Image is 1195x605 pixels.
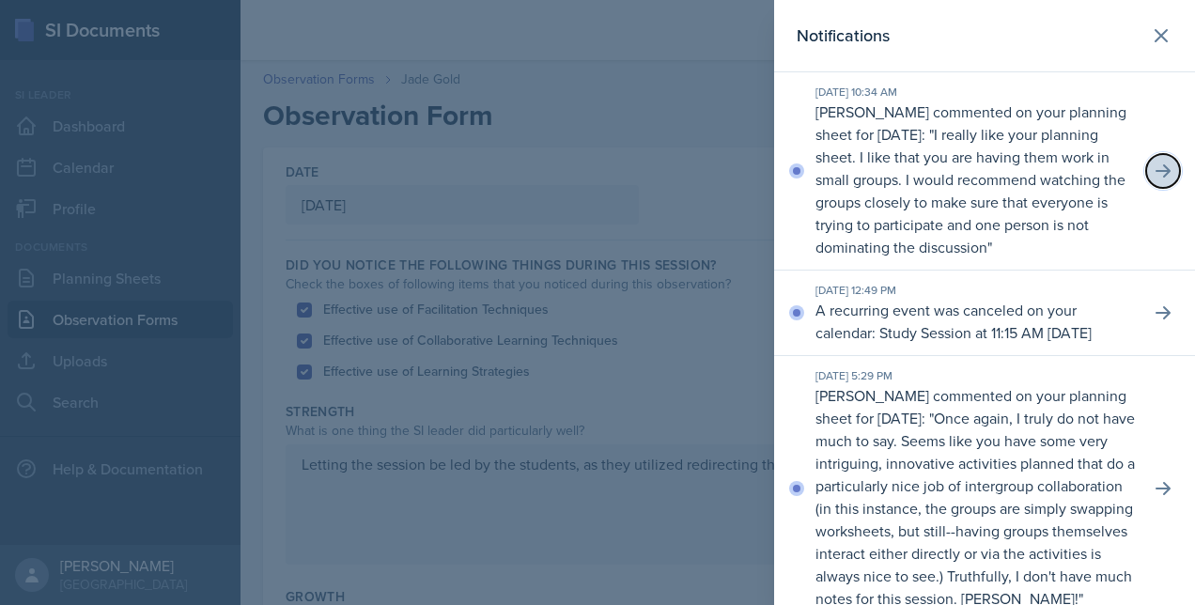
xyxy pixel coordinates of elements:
p: A recurring event was canceled on your calendar: Study Session at 11:15 AM [DATE] [815,299,1135,344]
div: [DATE] 10:34 AM [815,84,1135,101]
h2: Notifications [797,23,890,49]
p: I really like your planning sheet. I like that you are having them work in small groups. I would ... [815,124,1125,257]
p: [PERSON_NAME] commented on your planning sheet for [DATE]: " " [815,101,1135,258]
div: [DATE] 5:29 PM [815,367,1135,384]
div: [DATE] 12:49 PM [815,282,1135,299]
